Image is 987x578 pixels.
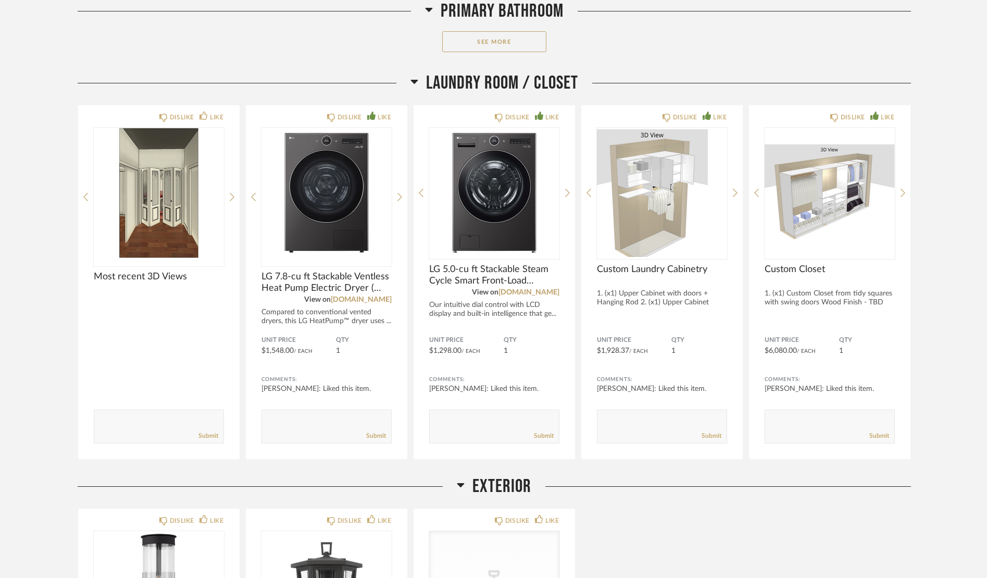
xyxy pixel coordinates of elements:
a: Submit [869,432,889,440]
a: Submit [198,432,218,440]
div: DISLIKE [170,112,194,122]
span: 1 [336,347,340,354]
span: $6,080.00 [765,347,797,354]
span: LG 5.0-cu ft Stackable Steam Cycle Smart Front-Load Washer ( Black Steel ) ENERGY STAR [429,264,559,287]
div: [PERSON_NAME]: Liked this item. [429,384,559,394]
div: DISLIKE [338,515,362,526]
span: Unit Price [429,336,504,345]
div: LIKE [713,112,727,122]
img: undefined [429,128,559,258]
img: undefined [765,128,895,258]
div: 1. (x1) Upper Cabinet with doors + Hanging Rod 2. (x1) Upper Cabinet ope... [597,289,727,316]
a: [DOMAIN_NAME] [498,289,559,296]
img: undefined [597,128,727,258]
div: DISLIKE [673,112,697,122]
span: Laundry Room / Closet [426,72,578,94]
div: Comments: [429,374,559,385]
div: LIKE [545,112,559,122]
div: DISLIKE [505,112,530,122]
span: View on [304,296,331,303]
div: LIKE [545,515,559,526]
div: Comments: [765,374,895,385]
img: undefined [94,128,224,258]
div: 2 [94,128,224,258]
span: QTY [504,336,559,345]
span: Custom Laundry Cabinetry [597,264,727,275]
span: / Each [294,349,313,354]
span: / Each [461,349,480,354]
div: Comments: [261,374,392,385]
span: 1 [671,347,676,354]
span: / Each [629,349,648,354]
div: DISLIKE [505,515,530,526]
span: Most recent 3D Views [94,271,224,282]
span: Exterior [472,475,531,498]
div: [PERSON_NAME]: Liked this item. [765,384,895,394]
span: Unit Price [261,336,336,345]
div: Our intuitive dial control with LCD display and built-in intelligence that ge... [429,301,559,318]
a: [DOMAIN_NAME] [331,296,392,303]
span: 1 [504,347,508,354]
a: Submit [534,432,554,440]
span: QTY [336,336,392,345]
span: LG 7.8-cu ft Stackable Ventless Heat Pump Electric Dryer ( Black Steel ) Energy Star Certified [261,271,392,294]
span: $1,298.00 [429,347,461,354]
span: View on [472,289,498,296]
a: Submit [366,432,386,440]
div: 0 [261,128,392,258]
div: [PERSON_NAME]: Liked this item. [261,384,392,394]
div: DISLIKE [338,112,362,122]
div: LIKE [881,112,894,122]
span: / Each [797,349,816,354]
div: 1. (x1) Custom Closet from tidy squares with swing doors Wood Finish - TBD [765,289,895,307]
div: Compared to conventional vented dryers, this LG HeatPump™ dryer uses ... [261,308,392,326]
a: Submit [702,432,721,440]
span: $1,548.00 [261,347,294,354]
div: LIKE [210,112,223,122]
span: Unit Price [765,336,839,345]
button: See More [442,31,546,52]
span: QTY [671,336,727,345]
div: LIKE [378,112,391,122]
span: Custom Closet [765,264,895,275]
div: [PERSON_NAME]: Liked this item. [597,384,727,394]
div: LIKE [378,515,391,526]
div: DISLIKE [170,515,194,526]
div: Comments: [597,374,727,385]
span: 1 [839,347,843,354]
div: DISLIKE [841,112,865,122]
div: LIKE [210,515,223,526]
img: undefined [261,128,392,258]
span: $1,928.37 [597,347,629,354]
span: Unit Price [597,336,671,345]
span: QTY [839,336,895,345]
